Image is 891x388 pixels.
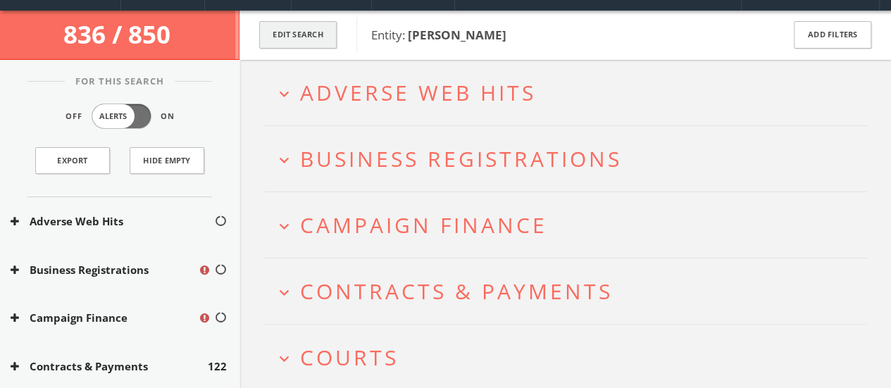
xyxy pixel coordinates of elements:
[161,111,175,123] span: On
[371,27,506,43] span: Entity:
[11,358,208,375] button: Contracts & Payments
[130,147,204,174] button: Hide Empty
[11,310,198,326] button: Campaign Finance
[275,85,294,104] i: expand_more
[275,346,866,369] button: expand_moreCourts
[275,213,866,237] button: expand_moreCampaign Finance
[300,211,547,239] span: Campaign Finance
[300,144,622,173] span: Business Registrations
[275,151,294,170] i: expand_more
[11,262,198,278] button: Business Registrations
[11,213,214,230] button: Adverse Web Hits
[275,147,866,170] button: expand_moreBusiness Registrations
[35,147,110,174] a: Export
[794,21,871,49] button: Add Filters
[65,75,175,89] span: For This Search
[275,280,866,303] button: expand_moreContracts & Payments
[259,21,337,49] button: Edit Search
[300,78,536,107] span: Adverse Web Hits
[275,349,294,368] i: expand_more
[408,27,506,43] b: [PERSON_NAME]
[275,81,866,104] button: expand_moreAdverse Web Hits
[208,358,227,375] span: 122
[300,343,399,372] span: Courts
[275,283,294,302] i: expand_more
[63,18,176,51] span: 836 / 850
[275,217,294,236] i: expand_more
[66,111,82,123] span: Off
[300,277,613,306] span: Contracts & Payments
